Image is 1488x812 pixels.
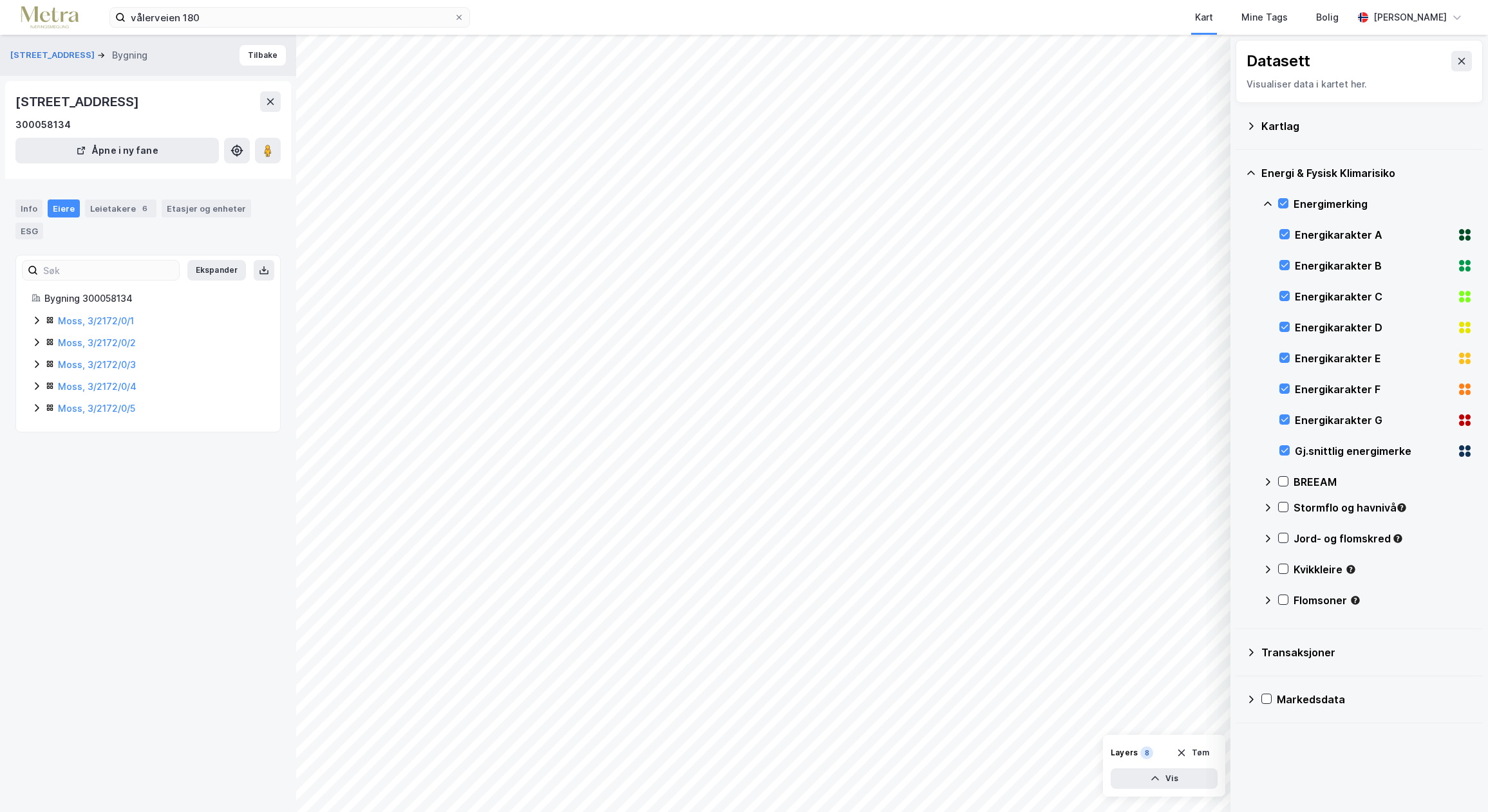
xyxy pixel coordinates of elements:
[1140,746,1153,759] div: 8
[58,315,134,326] a: Moss, 3/2172/0/1
[10,49,97,62] button: [STREET_ADDRESS]
[15,199,42,217] div: Info
[138,202,151,215] div: 6
[1294,474,1473,490] div: BREEAM
[112,48,147,63] div: Bygning
[1294,531,1473,546] div: Jord- og flomskred
[58,381,137,392] a: Moss, 3/2172/0/4
[1294,593,1473,608] div: Flomsoner
[21,6,79,29] img: metra-logo.256734c3b2bbffee19d4.png
[126,8,454,27] input: Søk på adresse, matrikkel, gårdeiere, leietakere eller personer
[15,117,71,133] div: 300058134
[1247,77,1472,92] div: Visualiser data i kartet her.
[1345,564,1357,575] div: Tooltip anchor
[1295,258,1452,273] div: Energikarakter B
[1111,748,1138,758] div: Layers
[1111,768,1218,789] button: Vis
[15,138,219,163] button: Åpne i ny fane
[1424,750,1488,812] div: Kontrollprogram for chat
[15,91,142,112] div: [STREET_ADDRESS]
[85,199,156,217] div: Leietakere
[1168,743,1218,763] button: Tøm
[1261,165,1473,181] div: Energi & Fysisk Klimarisiko
[38,261,179,280] input: Søk
[58,337,136,348] a: Moss, 3/2172/0/2
[1294,562,1473,577] div: Kvikkleire
[44,291,265,306] div: Bygning 300058134
[1295,412,1452,428] div: Energikarakter G
[1295,351,1452,366] div: Energikarakter E
[58,403,135,414] a: Moss, 3/2172/0/5
[1195,10,1213,25] div: Kart
[1350,595,1361,606] div: Tooltip anchor
[1247,51,1310,71] div: Datasett
[15,223,43,239] div: ESG
[1295,443,1452,459] div: Gj.snittlig energimerke
[1373,10,1447,25] div: [PERSON_NAME]
[1396,502,1408,513] div: Tooltip anchor
[1295,227,1452,243] div: Energikarakter A
[1261,118,1473,134] div: Kartlag
[1424,750,1488,812] iframe: Chat Widget
[187,260,246,281] button: Ekspander
[1277,692,1473,707] div: Markedsdata
[48,199,80,217] div: Eiere
[1392,533,1404,544] div: Tooltip anchor
[240,45,286,66] button: Tilbake
[1294,196,1473,212] div: Energimerking
[1241,10,1288,25] div: Mine Tags
[167,203,246,214] div: Etasjer og enheter
[1294,500,1473,515] div: Stormflo og havnivå
[1261,645,1473,660] div: Transaksjoner
[1295,320,1452,335] div: Energikarakter D
[58,359,136,370] a: Moss, 3/2172/0/3
[1295,382,1452,397] div: Energikarakter F
[1295,289,1452,304] div: Energikarakter C
[1316,10,1339,25] div: Bolig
